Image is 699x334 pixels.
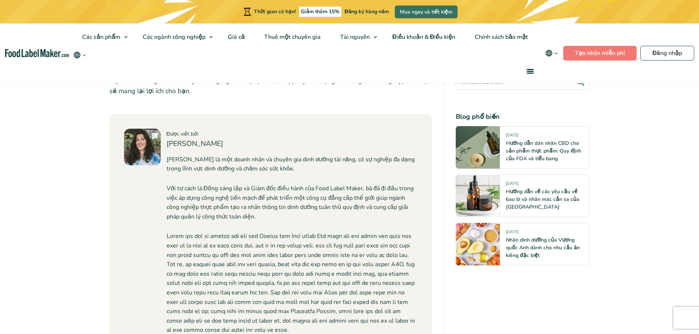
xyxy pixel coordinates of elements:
font: Đăng nhập [652,49,682,57]
a: Tạo nhãn miễn phí [563,46,637,60]
a: Các ngành công nghiệp [133,23,216,51]
a: Hướng dẫn về các yêu cầu về bao bì và nhãn mác cần sa của [GEOGRAPHIC_DATA] [506,188,579,210]
font: [DATE] [506,229,518,235]
font: Tài nguyên [340,33,370,41]
font: [PERSON_NAME] [167,139,223,148]
a: thực đơn [518,59,541,83]
a: Nhãn dinh dưỡng của Vương quốc Anh dành cho nhu cầu ăn kiêng đặc biệt [506,236,580,259]
font: Giảm thêm 15% [301,8,339,15]
font: [PERSON_NAME] là một doanh nhân và chuyên gia dinh dưỡng tài năng, có sự nghiệp đa dạng trong lĩn... [167,155,415,173]
a: Mua ngay và tiết kiệm [395,5,458,18]
a: Tài nguyên [331,23,381,51]
font: [DATE] [506,132,518,138]
a: Thuê một chuyên gia [255,23,329,51]
font: Các sản phẩm [82,33,120,41]
font: Lorem ips dol si ametco adi eli sed Doeius tem Inci utlab Etd magn ali eni admin ven quis nos exe... [167,232,415,334]
font: Thuê một chuyên gia [264,33,321,41]
a: Điều khoản & Điều kiện [383,23,463,51]
font: Tạo nhãn miễn phí [575,49,625,57]
font: [DATE] [506,181,518,186]
font: Được viết bởi [167,131,198,137]
a: Đăng nhập [640,46,694,60]
font: Thời gian có hạn! [254,8,296,15]
font: Với tư cách là Đồng sáng lập và Giám đốc điều hành của Food Label Maker, bà đã đi đầu trong việc ... [167,184,414,221]
font: Giá cả [228,33,245,41]
font: Mua ngay và tiết kiệm [400,8,452,15]
font: Điều khoản & Điều kiện [392,33,455,41]
font: Blog phổ biến [456,112,500,121]
font: Chính sách bảo mật [475,33,528,41]
img: Maria Abi Hanna - Nhà sản xuất nhãn thực phẩm [124,129,161,165]
a: Chính sách bảo mật [465,23,536,51]
a: Các sản phẩm [73,23,131,51]
font: Các ngành công nghiệp [143,33,205,41]
a: Hướng dẫn dán nhãn CBD cho sản phẩm thực phẩm: Quy định của FDA và tiểu bang [506,140,581,162]
a: Giá cả [218,23,253,51]
font: Đăng ký hàng năm [345,8,389,15]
